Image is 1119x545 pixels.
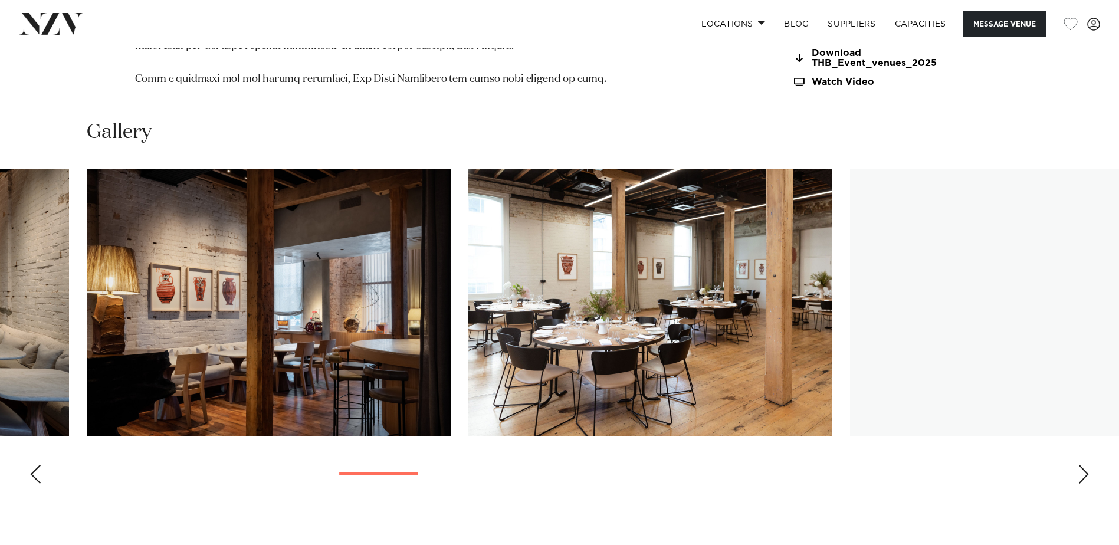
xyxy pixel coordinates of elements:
swiper-slide: 9 / 30 [87,169,451,436]
swiper-slide: 10 / 30 [468,169,832,436]
button: Message Venue [963,11,1046,37]
a: SUPPLIERS [818,11,885,37]
h2: Gallery [87,119,152,146]
img: nzv-logo.png [19,13,83,34]
a: Watch Video [792,78,985,88]
a: Locations [692,11,775,37]
a: Download THB_Event_venues_2025 [792,48,985,68]
a: BLOG [775,11,818,37]
a: Capacities [885,11,956,37]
